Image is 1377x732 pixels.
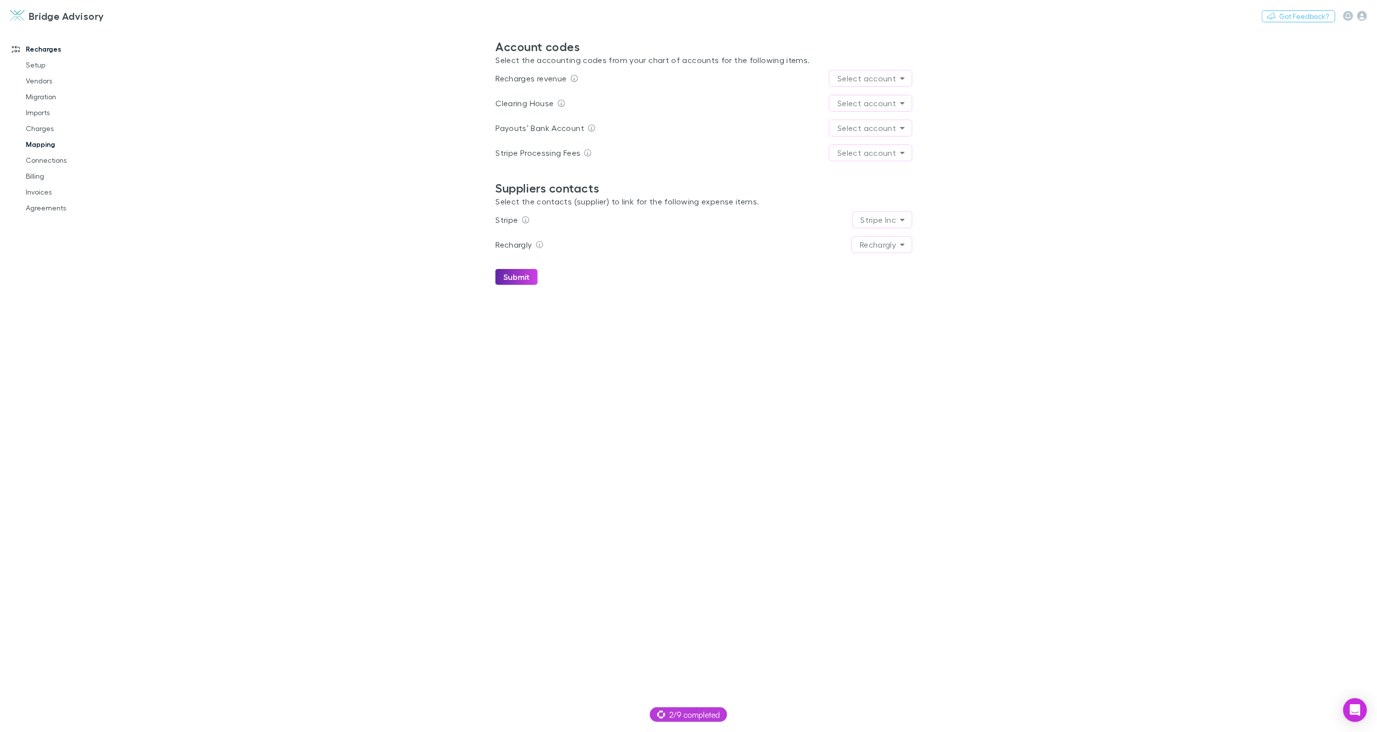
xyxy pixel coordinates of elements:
[16,168,133,184] a: Billing
[2,41,133,57] a: Recharges
[495,181,912,196] h2: Suppliers contacts
[16,57,133,73] a: Setup
[495,214,518,226] p: Stripe
[495,239,532,251] p: Rechargly
[495,147,580,159] p: Stripe Processing Fees
[16,89,133,105] a: Migration
[495,54,912,66] p: Select the accounting codes from your chart of accounts for the following items.
[495,72,566,84] p: Recharges revenue
[495,269,538,285] button: Submit
[495,40,912,54] h2: Account codes
[16,184,133,200] a: Invoices
[829,95,912,111] div: Select account
[16,152,133,168] a: Connections
[829,145,912,161] div: Select account
[495,97,553,109] p: Clearing House
[1343,698,1367,722] div: Open Intercom Messenger
[853,212,912,228] div: Stripe Inc
[16,73,133,89] a: Vendors
[852,237,912,253] div: Rechargly
[495,196,912,207] p: Select the contacts (supplier) to link for the following expense items.
[16,200,133,216] a: Agreements
[495,122,584,134] p: Payouts’ Bank Account
[4,4,110,28] a: Bridge Advisory
[29,10,104,22] h3: Bridge Advisory
[10,10,25,22] img: Bridge Advisory's Logo
[16,105,133,121] a: Imports
[16,136,133,152] a: Mapping
[1262,10,1335,22] button: Got Feedback?
[16,121,133,136] a: Charges
[829,70,912,86] div: Select account
[829,120,912,136] div: Select account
